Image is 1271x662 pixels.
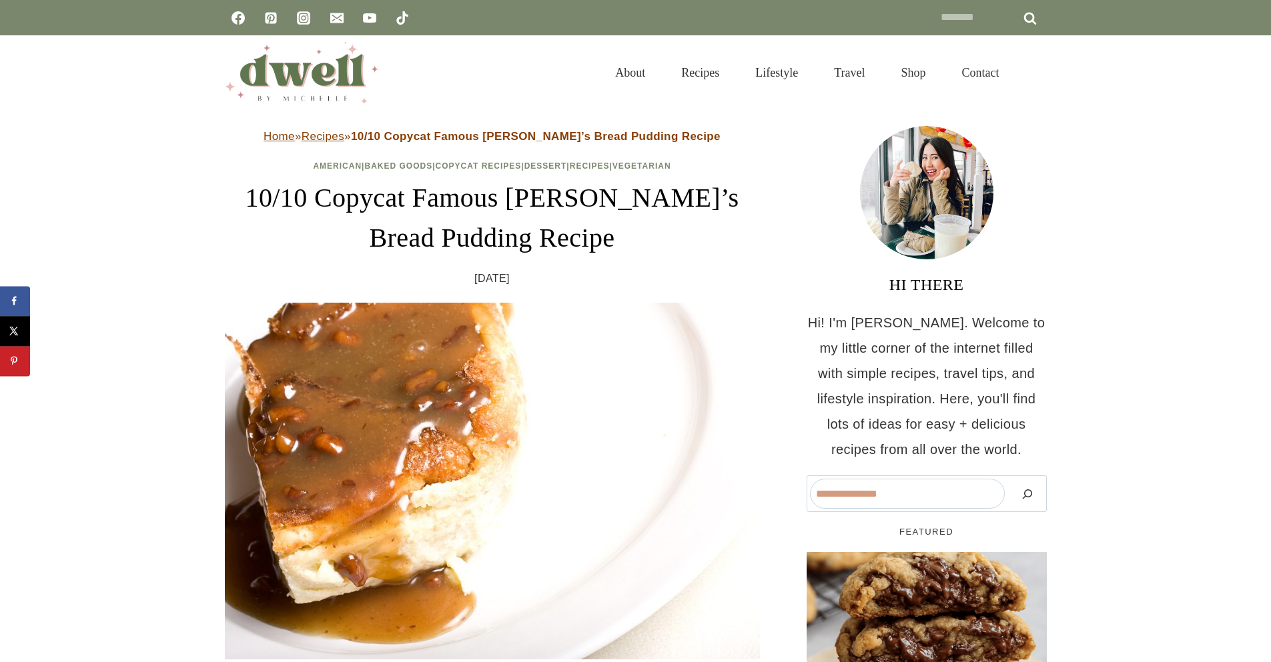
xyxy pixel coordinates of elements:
[225,178,760,258] h1: 10/10 Copycat Famous [PERSON_NAME]’s Bread Pudding Recipe
[597,49,1017,96] nav: Primary Navigation
[302,130,344,143] a: Recipes
[225,303,760,659] img: a slice of bread pudding poured with praline sauce
[474,269,510,289] time: [DATE]
[524,161,567,171] a: Dessert
[264,130,295,143] a: Home
[737,49,816,96] a: Lifestyle
[258,5,284,31] a: Pinterest
[364,161,432,171] a: Baked Goods
[313,161,362,171] a: American
[612,161,671,171] a: Vegetarian
[225,5,252,31] a: Facebook
[807,525,1047,539] h5: FEATURED
[570,161,610,171] a: Recipes
[816,49,883,96] a: Travel
[883,49,943,96] a: Shop
[663,49,737,96] a: Recipes
[225,42,378,103] img: DWELL by michelle
[807,273,1047,297] h3: HI THERE
[1011,479,1043,509] button: Search
[944,49,1017,96] a: Contact
[807,310,1047,462] p: Hi! I'm [PERSON_NAME]. Welcome to my little corner of the internet filled with simple recipes, tr...
[597,49,663,96] a: About
[436,161,522,171] a: Copycat Recipes
[1024,61,1047,84] button: View Search Form
[324,5,350,31] a: Email
[313,161,671,171] span: | | | | |
[264,130,721,143] span: » »
[351,130,721,143] strong: 10/10 Copycat Famous [PERSON_NAME]’s Bread Pudding Recipe
[389,5,416,31] a: TikTok
[356,5,383,31] a: YouTube
[290,5,317,31] a: Instagram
